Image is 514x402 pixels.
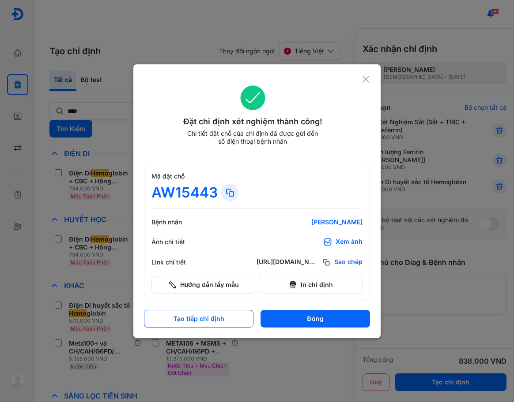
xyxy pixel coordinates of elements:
div: Mã đặt chỗ [151,172,363,180]
button: Hướng dẫn lấy mẫu [151,276,255,294]
button: Tạo tiếp chỉ định [144,310,253,328]
span: Sao chép [334,258,363,267]
div: Ảnh chi tiết [151,238,204,246]
div: AW15443 [151,184,218,201]
button: Đóng [261,310,370,328]
button: In chỉ định [259,276,363,294]
div: Xem ảnh [336,238,363,246]
div: [PERSON_NAME] [257,218,363,226]
div: Link chi tiết [151,258,204,266]
div: Chi tiết đặt chỗ của chỉ định đã được gửi đến số điện thoại bệnh nhân [183,130,322,145]
div: Bệnh nhân [151,218,204,226]
div: Đặt chỉ định xét nghiệm thành công! [144,115,362,128]
div: [URL][DOMAIN_NAME] [257,258,318,267]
